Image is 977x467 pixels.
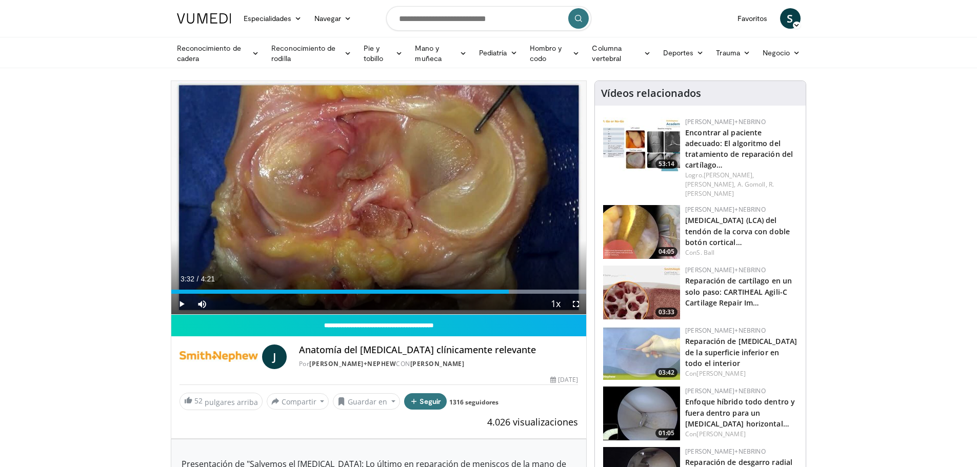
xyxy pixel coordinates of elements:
[685,171,704,179] font: Logro.
[357,43,409,64] a: Pie y tobillo
[696,248,714,257] a: S. Ball
[524,43,586,64] a: Hombro y codo
[267,393,329,410] button: Compartir
[603,387,680,440] img: 364c13b8-bf65-400b-a941-5a4a9c158216.150x105_q85_crop-smart_upscale.jpg
[201,275,215,283] span: 4:21
[685,117,766,126] a: [PERSON_NAME]+Nebrino
[685,266,766,274] a: [PERSON_NAME]+Nebrino
[177,44,241,63] font: Reconocimiento de cadera
[181,275,194,283] span: 3:32
[205,397,258,407] font: pulgares arriba
[685,326,766,335] a: [PERSON_NAME]+Nebrino
[603,117,680,171] img: 2894c166-06ea-43da-b75e-3312627dae3b.150x105_q85_crop-smart_upscale.jpg
[659,159,674,168] font: 53:14
[410,359,465,368] a: [PERSON_NAME]
[449,398,499,407] a: 1316 seguidores
[756,43,807,63] a: Negocio
[685,180,774,198] a: R. [PERSON_NAME]
[603,266,680,319] a: 03:33
[308,8,358,29] a: Navegar
[348,397,387,407] font: Guardar en
[180,344,258,369] img: Smith+Nebrino
[659,429,674,437] font: 01:05
[299,359,310,368] font: Por
[603,387,680,440] a: 01:05
[601,86,701,100] font: Vídeos relacionados
[663,48,694,57] font: Deportes
[696,369,745,378] font: [PERSON_NAME]
[404,393,447,410] button: Seguir
[265,43,357,64] a: Reconocimiento de rodilla
[566,294,586,314] button: Fullscreen
[586,43,656,64] a: Columna vertebral
[237,8,308,29] a: Especialidades
[603,117,680,171] a: 53:14
[409,43,472,64] a: Mano y muñeca
[716,48,740,57] font: Trauma
[685,205,766,214] a: [PERSON_NAME]+Nebrino
[603,326,680,380] a: 03:42
[659,368,674,377] font: 03:42
[262,344,287,369] a: J
[171,43,266,64] a: Reconocimiento de cadera
[171,294,192,314] button: Play
[282,397,316,407] font: Compartir
[364,44,384,63] font: Pie y tobillo
[309,359,396,368] a: [PERSON_NAME]+Nephew
[685,447,766,456] a: [PERSON_NAME]+Nebrino
[685,369,696,378] font: Con
[192,294,212,314] button: Mute
[657,43,710,63] a: Deportes
[603,326,680,380] img: 02c34c8e-0ce7-40b9-85e3-cdd59c0970f9.150x105_q85_crop-smart_upscale.jpg
[299,343,536,356] font: Anatomía del [MEDICAL_DATA] clínicamente relevante
[685,430,696,438] font: Con
[737,180,767,189] a: A. Gomoll,
[763,48,790,57] font: Negocio
[171,81,587,315] video-js: Video Player
[558,375,578,384] font: [DATE]
[685,248,696,257] font: Con
[780,8,801,29] a: S
[704,171,754,179] a: [PERSON_NAME],
[177,13,231,24] img: Logotipo de VuMedi
[685,387,766,395] a: [PERSON_NAME]+Nebrino
[737,14,768,23] font: Favoritos
[545,294,566,314] button: Playback Rate
[271,44,335,63] font: Reconocimiento de rodilla
[603,266,680,319] img: 781f413f-8da4-4df1-9ef9-bed9c2d6503b.150x105_q85_crop-smart_upscale.jpg
[659,308,674,316] font: 03:33
[685,276,792,307] a: Reparación de cartílago en un solo paso: CARTIHEAL Agili-C Cartilage Repair Im…
[314,14,342,23] font: Navegar
[685,397,795,428] a: Enfoque híbrido todo dentro y fuera dentro para un [MEDICAL_DATA] horizontal…
[180,393,263,410] a: 52 pulgares arriba
[396,359,410,368] font: CON
[273,349,276,364] font: J
[659,247,674,256] font: 04:05
[787,11,793,26] font: S
[603,205,680,259] img: 47fc3831-2644-4472-a478-590317fb5c48.150x105_q85_crop-smart_upscale.jpg
[197,275,199,283] span: /
[685,215,790,247] a: [MEDICAL_DATA] (LCA) del tendón de la corva con doble botón cortical…
[696,430,745,438] a: [PERSON_NAME]
[685,180,735,189] a: [PERSON_NAME],
[685,336,797,368] a: Reparación de [MEDICAL_DATA] de la superficie inferior en todo el interior
[420,397,441,405] font: Seguir
[731,8,774,29] a: Favoritos
[685,128,793,170] a: Encontrar al paciente adecuado: El algoritmo del tratamiento de reparación del cartílago…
